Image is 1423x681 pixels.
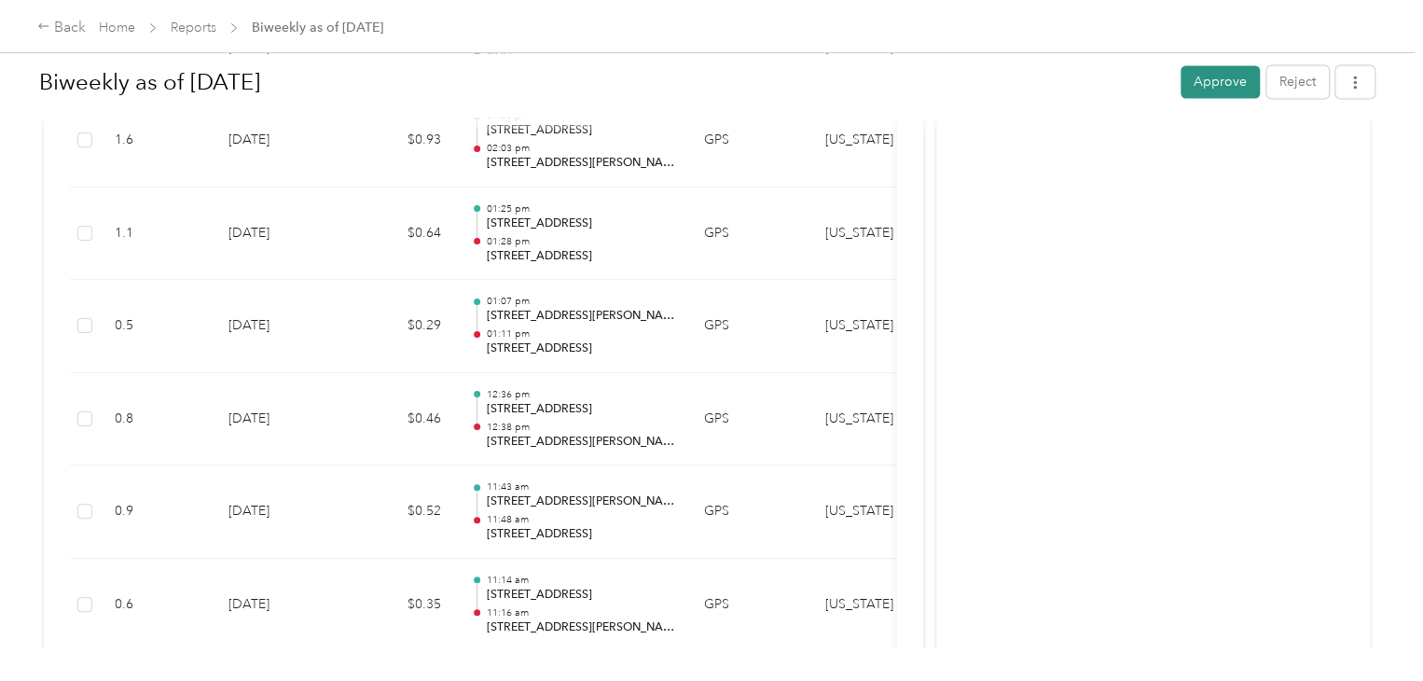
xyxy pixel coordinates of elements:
[1319,577,1423,681] iframe: Everlance-gr Chat Button Frame
[344,466,456,559] td: $0.52
[810,559,950,652] td: Maine Real Estate Management
[486,248,674,265] p: [STREET_ADDRESS]
[486,606,674,619] p: 11:16 am
[37,17,86,39] div: Back
[486,401,674,418] p: [STREET_ADDRESS]
[486,434,674,451] p: [STREET_ADDRESS][PERSON_NAME]
[486,587,674,604] p: [STREET_ADDRESS]
[486,327,674,340] p: 01:11 pm
[214,280,344,373] td: [DATE]
[214,188,344,281] td: [DATE]
[486,388,674,401] p: 12:36 pm
[344,559,456,652] td: $0.35
[486,308,674,325] p: [STREET_ADDRESS][PERSON_NAME]
[214,466,344,559] td: [DATE]
[100,373,214,466] td: 0.8
[486,574,674,587] p: 11:14 am
[689,280,810,373] td: GPS
[486,202,674,215] p: 01:25 pm
[100,94,214,188] td: 1.6
[100,188,214,281] td: 1.1
[100,559,214,652] td: 0.6
[486,619,674,636] p: [STREET_ADDRESS][PERSON_NAME][PERSON_NAME]
[810,373,950,466] td: Maine Real Estate Management
[344,373,456,466] td: $0.46
[486,295,674,308] p: 01:07 pm
[689,466,810,559] td: GPS
[214,559,344,652] td: [DATE]
[486,526,674,543] p: [STREET_ADDRESS]
[689,94,810,188] td: GPS
[486,480,674,493] p: 11:43 am
[344,188,456,281] td: $0.64
[689,559,810,652] td: GPS
[810,188,950,281] td: Maine Real Estate Management
[214,373,344,466] td: [DATE]
[252,18,383,37] span: Biweekly as of [DATE]
[486,493,674,510] p: [STREET_ADDRESS][PERSON_NAME][PERSON_NAME]
[810,466,950,559] td: Maine Real Estate Management
[486,421,674,434] p: 12:38 pm
[99,20,135,35] a: Home
[810,94,950,188] td: Maine Real Estate Management
[100,280,214,373] td: 0.5
[344,94,456,188] td: $0.93
[810,280,950,373] td: Maine Real Estate Management
[486,155,674,172] p: [STREET_ADDRESS][PERSON_NAME]
[39,60,1167,104] h1: Biweekly as of September 22 2025
[689,188,810,281] td: GPS
[486,215,674,232] p: [STREET_ADDRESS]
[171,20,216,35] a: Reports
[689,373,810,466] td: GPS
[486,142,674,155] p: 02:03 pm
[100,466,214,559] td: 0.9
[214,94,344,188] td: [DATE]
[1181,65,1260,98] button: Approve
[486,340,674,357] p: [STREET_ADDRESS]
[486,235,674,248] p: 01:28 pm
[1266,65,1329,98] button: Reject
[486,513,674,526] p: 11:48 am
[344,280,456,373] td: $0.29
